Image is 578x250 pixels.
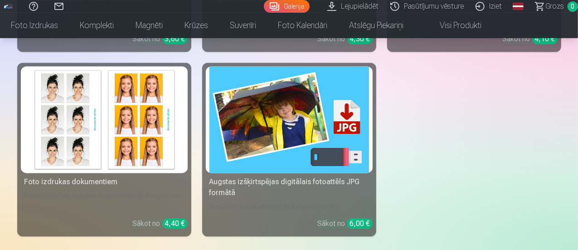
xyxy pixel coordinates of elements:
div: 4,10 € [532,34,558,44]
span: Grozs [545,1,564,12]
div: Iemūžiniet savas atmiņas ērtā digitālā veidā [206,202,373,211]
div: Sākot no [318,34,373,44]
div: Universālas foto izdrukas dokumentiem (6 fotogrāfijas) [21,191,188,211]
a: Suvenīri [219,13,267,38]
div: 3,60 € [162,34,188,44]
div: Sākot no [318,218,373,229]
div: Foto izdrukas dokumentiem [21,176,188,187]
img: /fa1 [4,4,14,9]
a: Komplekti [69,13,125,38]
div: Augstas izšķirtspējas digitālais fotoattēls JPG formātā [206,176,373,198]
a: Foto kalendāri [267,13,338,38]
span: 0 [568,1,578,12]
a: Krūzes [174,13,219,38]
div: Sākot no [133,218,188,229]
div: Sākot no [133,34,188,44]
a: Atslēgu piekariņi [338,13,414,38]
div: 4,40 € [162,218,188,229]
div: 4,30 € [347,34,373,44]
div: Sākot no [503,34,558,44]
div: 6,00 € [347,218,373,229]
img: Augstas izšķirtspējas digitālais fotoattēls JPG formātā [209,66,369,173]
a: Augstas izšķirtspējas digitālais fotoattēls JPG formātāAugstas izšķirtspējas digitālais fotoattēl... [202,63,376,236]
a: Foto izdrukas dokumentiemFoto izdrukas dokumentiemUniversālas foto izdrukas dokumentiem (6 fotogr... [17,63,191,236]
a: Visi produkti [414,13,492,38]
a: Magnēti [125,13,174,38]
img: Foto izdrukas dokumentiem [24,66,184,173]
